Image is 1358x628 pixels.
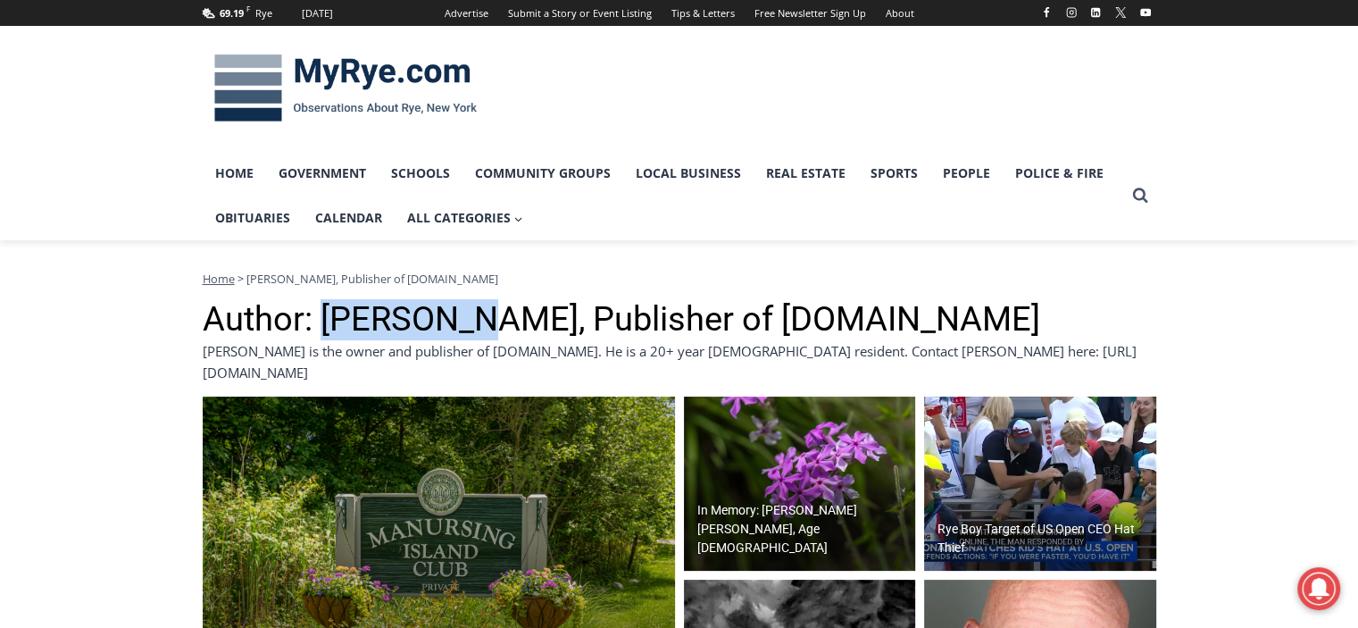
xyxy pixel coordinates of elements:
[302,5,333,21] div: [DATE]
[858,151,930,196] a: Sports
[1085,2,1106,23] a: Linkedin
[684,397,916,572] a: In Memory: [PERSON_NAME] [PERSON_NAME], Age [DEMOGRAPHIC_DATA]
[1061,2,1082,23] a: Instagram
[623,151,754,196] a: Local Business
[203,299,1156,340] h1: Author: [PERSON_NAME], Publisher of [DOMAIN_NAME]
[237,271,244,287] span: >
[462,151,623,196] a: Community Groups
[1124,180,1156,212] button: View Search Form
[203,270,1156,288] nav: Breadcrumbs
[246,4,250,13] span: F
[1110,2,1131,23] a: X
[246,271,498,287] span: [PERSON_NAME], Publisher of [DOMAIN_NAME]
[203,151,266,196] a: Home
[937,520,1152,557] h2: Rye Boy Target of US Open CEO Hat Thief
[1135,2,1156,23] a: YouTube
[303,196,395,240] a: Calendar
[1003,151,1116,196] a: Police & Fire
[395,196,536,240] button: Child menu of All Categories
[203,151,1124,241] nav: Primary Navigation
[203,271,235,287] a: Home
[684,397,916,572] img: (PHOTO: Kim Eierman of EcoBeneficial designed and oversaw the installation of native plant beds f...
[379,151,462,196] a: Schools
[203,42,488,135] img: MyRye.com
[1036,2,1057,23] a: Facebook
[924,397,1156,572] img: (PHOTO: A Rye boy attending the US Open was the target of a CEO who snatched a hat being given to...
[924,397,1156,572] a: Rye Boy Target of US Open CEO Hat Thief
[220,6,244,20] span: 69.19
[203,340,1156,383] div: [PERSON_NAME] is the owner and publisher of [DOMAIN_NAME]. He is a 20+ year [DEMOGRAPHIC_DATA] re...
[930,151,1003,196] a: People
[266,151,379,196] a: Government
[754,151,858,196] a: Real Estate
[203,196,303,240] a: Obituaries
[697,501,912,557] h2: In Memory: [PERSON_NAME] [PERSON_NAME], Age [DEMOGRAPHIC_DATA]
[255,5,272,21] div: Rye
